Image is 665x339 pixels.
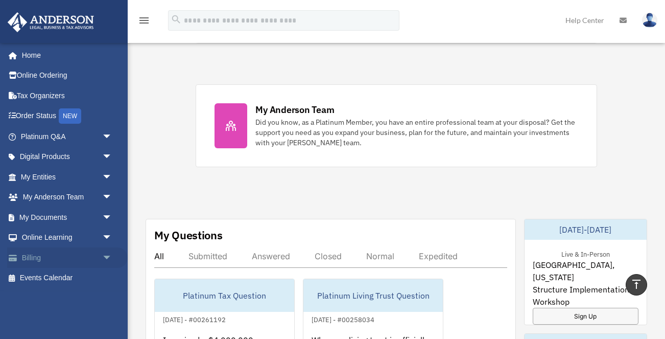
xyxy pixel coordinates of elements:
span: arrow_drop_down [102,207,123,228]
a: Home [7,45,123,65]
div: Closed [315,251,342,261]
img: User Pic [642,13,657,28]
img: Anderson Advisors Platinum Portal [5,12,97,32]
div: [DATE] - #00258034 [303,313,383,324]
div: NEW [59,108,81,124]
a: Billingarrow_drop_down [7,247,128,268]
div: Answered [252,251,290,261]
span: Structure Implementation Workshop [533,283,639,308]
span: arrow_drop_down [102,228,123,248]
a: Digital Productsarrow_drop_down [7,147,128,167]
a: My Documentsarrow_drop_down [7,207,128,228]
div: My Questions [154,228,223,243]
div: My Anderson Team [255,103,334,116]
a: Tax Organizers [7,85,128,106]
div: Submitted [188,251,227,261]
span: arrow_drop_down [102,167,123,188]
i: search [171,14,182,25]
div: Platinum Living Trust Question [303,279,443,312]
a: My Anderson Teamarrow_drop_down [7,187,128,208]
a: My Anderson Team Did you know, as a Platinum Member, you have an entire professional team at your... [196,84,597,167]
div: Platinum Tax Question [155,279,294,312]
a: My Entitiesarrow_drop_down [7,167,128,187]
div: All [154,251,164,261]
i: vertical_align_top [630,278,643,290]
i: menu [138,14,150,27]
a: menu [138,18,150,27]
a: Platinum Q&Aarrow_drop_down [7,126,128,147]
a: vertical_align_top [626,274,647,296]
span: arrow_drop_down [102,126,123,147]
a: Events Calendar [7,268,128,288]
div: Did you know, as a Platinum Member, you have an entire professional team at your disposal? Get th... [255,117,578,148]
span: arrow_drop_down [102,187,123,208]
a: Order StatusNEW [7,106,128,127]
span: arrow_drop_down [102,147,123,168]
div: Expedited [419,251,458,261]
div: [DATE]-[DATE] [525,219,647,240]
div: [DATE] - #00261192 [155,313,234,324]
a: Online Learningarrow_drop_down [7,228,128,248]
span: arrow_drop_down [102,247,123,268]
a: Online Ordering [7,65,128,86]
span: [GEOGRAPHIC_DATA], [US_STATE] [533,259,639,283]
div: Live & In-Person [553,248,618,259]
div: Normal [366,251,394,261]
a: Sign Up [533,308,639,325]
